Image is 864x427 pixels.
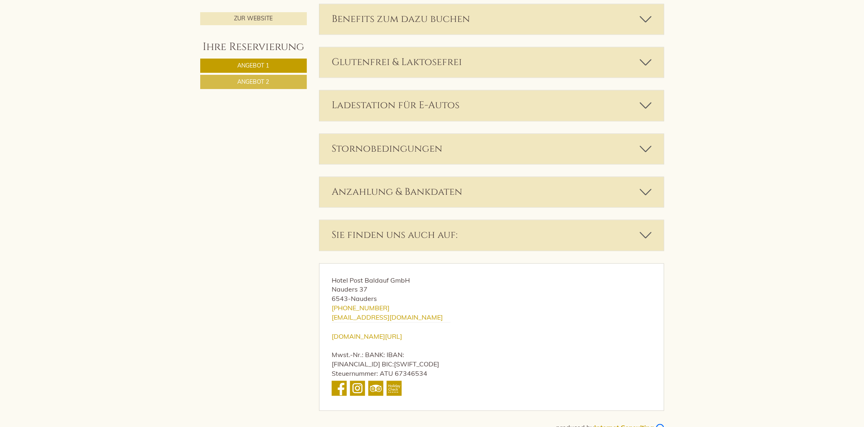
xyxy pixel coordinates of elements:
[238,78,269,85] span: Angebot 2
[319,4,664,34] div: Benefits zum dazu buchen
[319,220,664,250] div: Sie finden uns auch auf:
[200,12,307,25] a: Zur Website
[332,276,410,284] span: Hotel Post Baldauf GmbH
[332,294,348,303] span: 6543
[319,90,664,120] div: Ladestation für E-Autos
[376,369,427,377] span: : ATU 67346534
[332,304,389,312] a: [PHONE_NUMBER]
[351,294,377,303] span: Nauders
[319,264,463,410] div: - Mwst.-Nr. Steuernummer
[332,313,443,321] a: [EMAIL_ADDRESS][DOMAIN_NAME]
[238,62,269,69] span: Angebot 1
[319,134,664,164] div: Stornobedingungen
[200,39,307,54] div: Ihre Reservierung
[332,351,439,368] span: : BANK: IBAN: [FINANCIAL_ID] BIC:[SWIFT_CODE]
[332,332,402,340] a: [DOMAIN_NAME][URL]
[319,47,664,77] div: Glutenfrei & Laktosefrei
[332,285,367,293] span: Nauders 37
[319,177,664,207] div: Anzahlung & Bankdaten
